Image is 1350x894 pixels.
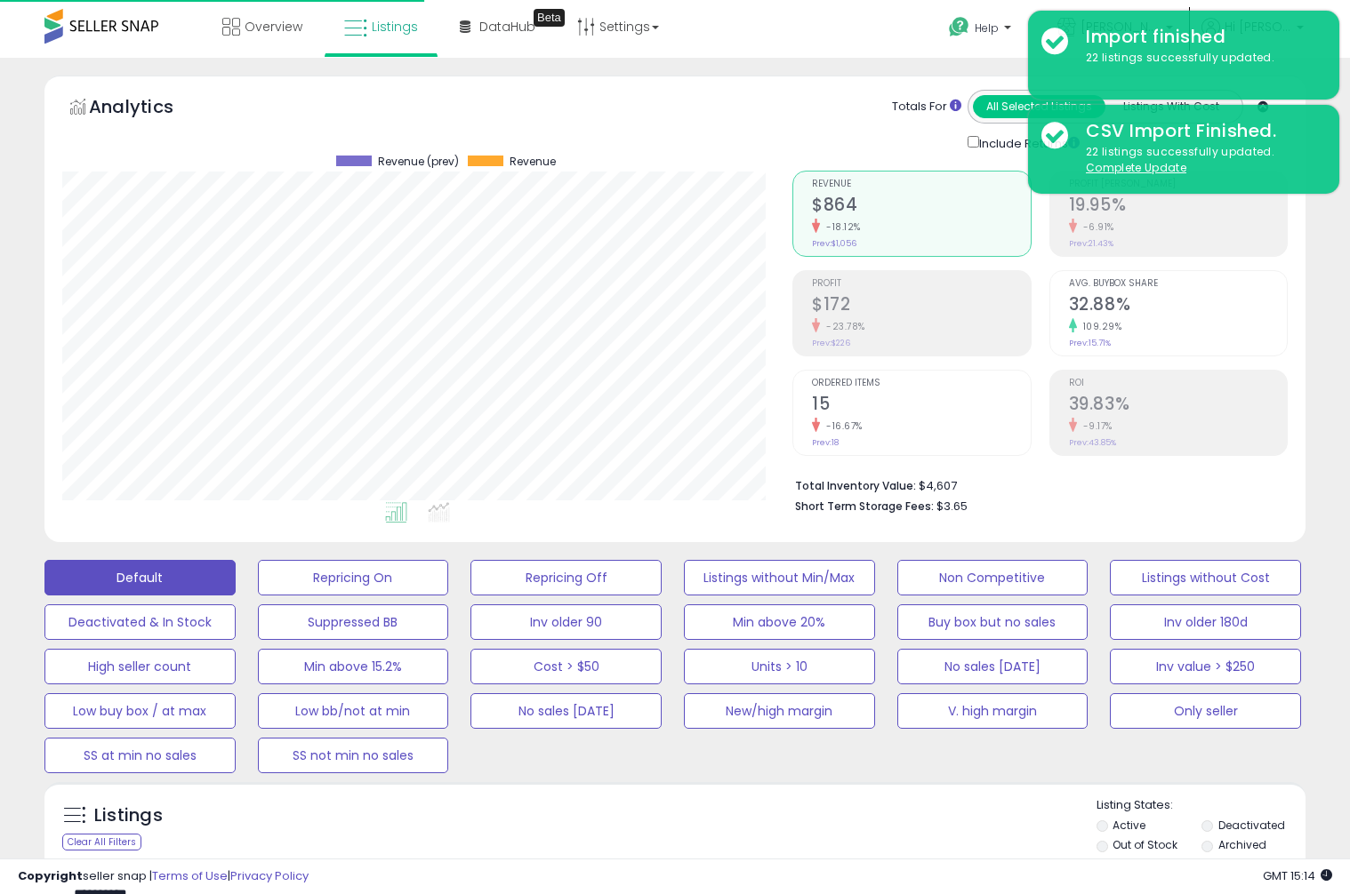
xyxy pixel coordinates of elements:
span: 2025-10-13 15:14 GMT [1263,867,1332,884]
h2: 15 [812,394,1030,418]
div: Tooltip anchor [534,9,565,27]
button: Listings without Min/Max [684,560,875,595]
a: Privacy Policy [230,867,309,884]
h2: $864 [812,195,1030,219]
li: $4,607 [795,474,1274,495]
span: Help [975,20,999,36]
div: Clear All Filters [62,834,141,850]
button: Deactivated & In Stock [44,604,236,640]
small: -18.12% [820,220,861,234]
div: Import finished [1073,24,1326,50]
button: Only seller [1110,693,1301,729]
p: Listing States: [1097,797,1306,814]
span: Revenue (prev) [378,156,459,168]
button: Listings without Cost [1110,560,1301,595]
button: Inv older 90 [470,604,662,640]
span: $3.65 [936,498,968,515]
small: Prev: $226 [812,338,850,348]
small: Prev: 43.85% [1069,437,1116,448]
span: ROI [1069,379,1287,388]
button: SS not min no sales [258,738,449,773]
small: Prev: 15.71% [1069,338,1111,348]
h2: 39.83% [1069,394,1287,418]
span: Listings [372,18,418,36]
small: 109.29% [1077,320,1122,333]
button: Repricing On [258,560,449,595]
span: Profit [812,279,1030,289]
div: Totals For [892,99,961,116]
button: Low bb/not at min [258,693,449,729]
span: Overview [245,18,302,36]
a: Help [935,3,1029,58]
label: Archived [1218,837,1266,852]
button: All Selected Listings [973,95,1105,118]
i: Get Help [948,16,970,38]
div: seller snap | | [18,868,309,885]
b: Short Term Storage Fees: [795,499,934,514]
button: SS at min no sales [44,738,236,773]
u: Complete Update [1086,160,1186,175]
div: 22 listings successfully updated. [1073,50,1326,67]
button: Inv value > $250 [1110,649,1301,684]
strong: Copyright [18,867,83,884]
h2: 32.88% [1069,294,1287,318]
button: Cost > $50 [470,649,662,684]
button: No sales [DATE] [470,693,662,729]
h2: $172 [812,294,1030,318]
label: Active [1113,818,1145,833]
button: Buy box but no sales [897,604,1089,640]
label: Deactivated [1218,818,1285,833]
small: -23.78% [820,320,865,333]
button: Low buy box / at max [44,693,236,729]
button: High seller count [44,649,236,684]
small: -6.91% [1077,220,1114,234]
span: Revenue [812,180,1030,189]
button: Repricing Off [470,560,662,595]
button: Inv older 180d [1110,604,1301,640]
span: Avg. Buybox Share [1069,279,1287,289]
button: New/high margin [684,693,875,729]
small: Prev: 21.43% [1069,238,1113,249]
label: Out of Stock [1113,837,1177,852]
button: Min above 20% [684,604,875,640]
span: Revenue [510,156,556,168]
a: Terms of Use [152,867,228,884]
button: Non Competitive [897,560,1089,595]
span: Ordered Items [812,379,1030,388]
button: Suppressed BB [258,604,449,640]
button: No sales [DATE] [897,649,1089,684]
small: Prev: 18 [812,437,839,448]
h2: 19.95% [1069,195,1287,219]
h5: Analytics [89,94,208,124]
div: 22 listings successfully updated. [1073,144,1326,177]
h5: Listings [94,803,163,828]
small: Prev: $1,056 [812,238,856,249]
small: -9.17% [1077,419,1113,433]
button: V. high margin [897,693,1089,729]
button: Units > 10 [684,649,875,684]
button: Default [44,560,236,595]
div: Include Returns [954,132,1101,153]
b: Total Inventory Value: [795,478,916,493]
div: CSV Import Finished. [1073,118,1326,144]
span: DataHub [479,18,535,36]
small: -16.67% [820,419,863,433]
button: Min above 15.2% [258,649,449,684]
